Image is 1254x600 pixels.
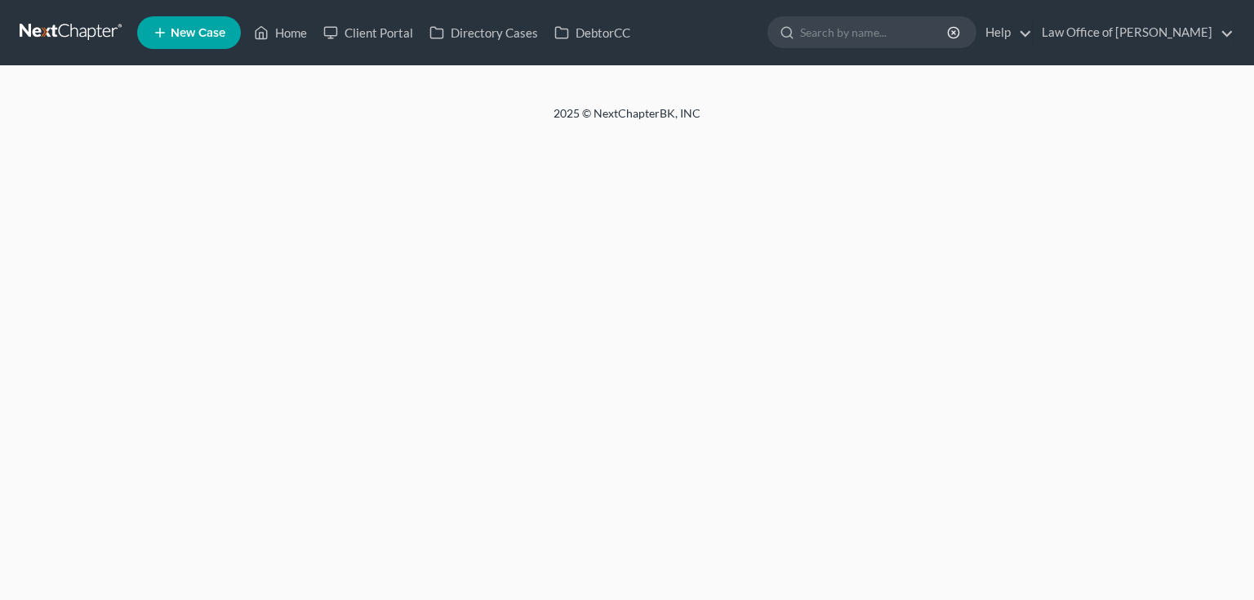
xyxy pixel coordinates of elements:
[162,105,1092,135] div: 2025 © NextChapterBK, INC
[171,27,225,39] span: New Case
[315,18,421,47] a: Client Portal
[1034,18,1234,47] a: Law Office of [PERSON_NAME]
[421,18,546,47] a: Directory Cases
[977,18,1032,47] a: Help
[246,18,315,47] a: Home
[546,18,638,47] a: DebtorCC
[800,17,949,47] input: Search by name...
